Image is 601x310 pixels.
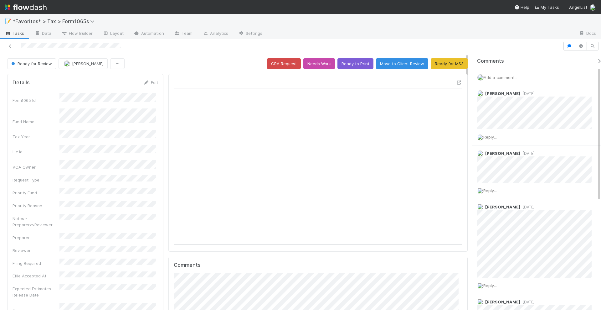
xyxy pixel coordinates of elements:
[485,204,520,209] span: [PERSON_NAME]
[431,58,468,69] button: Ready for MS3
[5,18,11,24] span: 📝
[174,262,462,268] h5: Comments
[534,5,559,10] span: My Tasks
[485,151,520,156] span: [PERSON_NAME]
[233,29,267,39] a: Settings
[477,90,483,97] img: avatar_66854b90-094e-431f-b713-6ac88429a2b8.png
[477,74,484,81] img: avatar_711f55b7-5a46-40da-996f-bc93b6b86381.png
[477,204,483,210] img: avatar_66854b90-094e-431f-b713-6ac88429a2b8.png
[520,91,535,96] span: [DATE]
[376,58,428,69] button: Move to Client Review
[13,190,59,196] div: Priority Fund
[13,97,59,103] div: Form1065 Id
[267,58,301,69] button: CRA Request
[13,134,59,140] div: Tax Year
[5,2,47,13] img: logo-inverted-e16ddd16eac7371096b0.svg
[59,58,108,69] button: [PERSON_NAME]
[29,29,56,39] a: Data
[13,18,98,24] span: *Favorites* > Tax > Form1065s
[64,60,70,67] img: avatar_66854b90-094e-431f-b713-6ac88429a2b8.png
[485,91,520,96] span: [PERSON_NAME]
[514,4,529,10] div: Help
[483,134,497,139] span: Reply...
[13,273,59,279] div: Efile Accepted At
[520,205,535,209] span: [DATE]
[169,29,198,39] a: Team
[13,164,59,170] div: VCA Owner
[13,202,59,209] div: Priority Reason
[129,29,169,39] a: Automation
[569,5,587,10] span: AngelList
[483,283,497,288] span: Reply...
[98,29,129,39] a: Layout
[485,299,520,304] span: [PERSON_NAME]
[13,149,59,155] div: Llc Id
[198,29,233,39] a: Analytics
[477,188,483,194] img: avatar_711f55b7-5a46-40da-996f-bc93b6b86381.png
[477,58,504,64] span: Comments
[477,134,483,140] img: avatar_711f55b7-5a46-40da-996f-bc93b6b86381.png
[13,177,59,183] div: Request Type
[13,215,59,228] div: Notes - Preparer<>Reviewer
[7,58,56,69] button: Ready for Review
[590,4,596,11] img: avatar_711f55b7-5a46-40da-996f-bc93b6b86381.png
[477,283,483,289] img: avatar_711f55b7-5a46-40da-996f-bc93b6b86381.png
[5,30,24,36] span: Tasks
[484,75,517,80] span: Add a comment...
[61,30,93,36] span: Flow Builder
[574,29,601,39] a: Docs
[303,58,335,69] button: Needs Work
[143,80,158,85] a: Edit
[13,260,59,266] div: Filing Required
[13,80,30,86] h5: Details
[477,150,483,156] img: avatar_66854b90-094e-431f-b713-6ac88429a2b8.png
[72,61,104,66] span: [PERSON_NAME]
[13,286,59,298] div: Expected Estimates Release Date
[534,4,559,10] a: My Tasks
[520,300,535,304] span: [DATE]
[483,188,497,193] span: Reply...
[56,29,98,39] a: Flow Builder
[13,247,59,254] div: Reviewer
[337,58,373,69] button: Ready to Print
[477,299,483,305] img: avatar_66854b90-094e-431f-b713-6ac88429a2b8.png
[10,61,52,66] span: Ready for Review
[13,118,59,125] div: Fund Name
[520,151,535,156] span: [DATE]
[13,234,59,241] div: Preparer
